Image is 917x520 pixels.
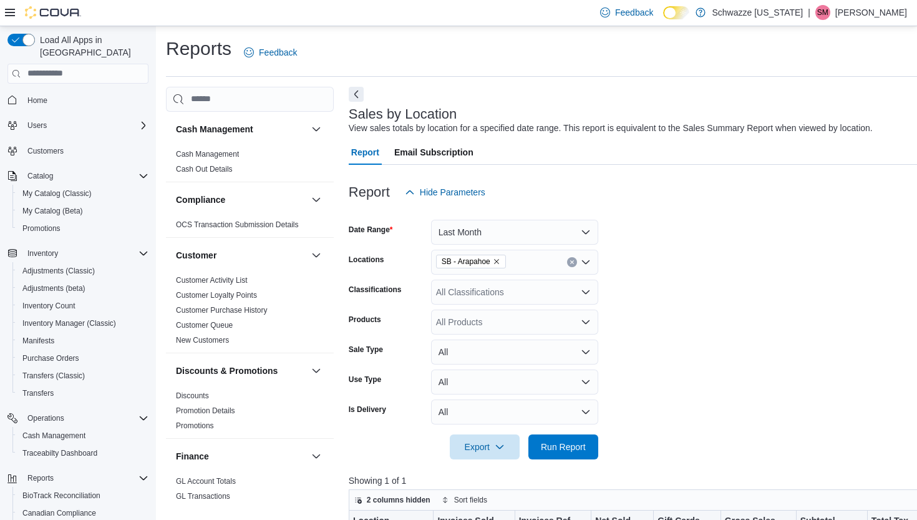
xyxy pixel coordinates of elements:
[349,345,383,355] label: Sale Type
[663,19,664,20] span: Dark Mode
[457,434,512,459] span: Export
[17,446,102,461] a: Traceabilty Dashboard
[541,441,586,453] span: Run Report
[17,368,90,383] a: Transfers (Classic)
[431,220,598,245] button: Last Month
[176,391,209,400] a: Discounts
[442,255,490,268] span: SB - Arapahoe
[394,140,473,165] span: Email Subscription
[17,263,100,278] a: Adjustments (Classic)
[12,262,153,280] button: Adjustments (Classic)
[22,118,52,133] button: Users
[2,91,153,109] button: Home
[17,488,105,503] a: BioTrack Reconciliation
[176,291,257,300] a: Customer Loyalty Points
[581,287,591,297] button: Open list of options
[436,255,506,268] span: SB - Arapahoe
[176,165,233,174] a: Cash Out Details
[12,315,153,332] button: Inventory Manager (Classic)
[176,450,306,463] button: Finance
[17,204,148,218] span: My Catalog (Beta)
[12,332,153,350] button: Manifests
[17,204,88,218] a: My Catalog (Beta)
[176,276,248,285] a: Customer Activity List
[176,365,278,377] h3: Discounts & Promotions
[309,122,324,137] button: Cash Management
[22,318,116,328] span: Inventory Manager (Classic)
[17,186,148,201] span: My Catalog (Classic)
[431,370,598,395] button: All
[22,283,85,293] span: Adjustments (beta)
[349,493,435,508] button: 2 columns hidden
[2,469,153,487] button: Reports
[349,315,381,325] label: Products
[166,147,334,182] div: Cash Management
[22,353,79,363] span: Purchase Orders
[166,474,334,509] div: Finance
[22,388,54,398] span: Transfers
[2,167,153,185] button: Catalog
[17,351,84,366] a: Purchase Orders
[17,386,148,401] span: Transfers
[259,46,297,59] span: Feedback
[27,146,64,156] span: Customers
[17,281,90,296] a: Adjustments (beta)
[22,206,83,216] span: My Catalog (Beta)
[349,122,873,135] div: View sales totals by location for a specified date range. This report is equivalent to the Sales ...
[166,388,334,438] div: Discounts & Promotions
[17,316,121,331] a: Inventory Manager (Classic)
[367,495,430,505] span: 2 columns hidden
[808,5,810,20] p: |
[17,386,59,401] a: Transfers
[176,492,230,501] a: GL Transactions
[2,117,153,134] button: Users
[176,249,216,262] h3: Customer
[176,365,306,377] button: Discounts & Promotions
[176,123,253,135] h3: Cash Management
[615,6,653,19] span: Feedback
[454,495,487,505] span: Sort fields
[815,5,830,20] div: Shane Morris
[309,449,324,464] button: Finance
[12,444,153,462] button: Traceabilty Dashboard
[12,487,153,504] button: BioTrack Reconciliation
[2,245,153,262] button: Inventory
[581,257,591,267] button: Open list of options
[17,333,148,348] span: Manifests
[22,266,95,276] span: Adjustments (Classic)
[349,87,364,102] button: Next
[22,301,75,311] span: Inventory Count
[166,36,231,61] h1: Reports
[835,5,907,20] p: [PERSON_NAME]
[17,488,148,503] span: BioTrack Reconciliation
[27,120,47,130] span: Users
[12,385,153,402] button: Transfers
[12,185,153,202] button: My Catalog (Classic)
[528,434,598,459] button: Run Report
[17,351,148,366] span: Purchase Orders
[17,428,90,443] a: Cash Management
[22,471,59,486] button: Reports
[239,40,302,65] a: Feedback
[22,246,148,261] span: Inventory
[420,186,485,199] span: Hide Parameters
[22,143,148,159] span: Customers
[12,350,153,367] button: Purchase Orders
[22,431,85,441] span: Cash Management
[22,448,97,458] span: Traceabilty Dashboard
[309,248,324,263] button: Customer
[712,5,803,20] p: Schwazze [US_STATE]
[431,400,598,424] button: All
[22,371,85,381] span: Transfers (Classic)
[349,225,393,235] label: Date Range
[27,413,64,423] span: Operations
[22,411,148,426] span: Operations
[12,220,153,237] button: Promotions
[176,150,239,159] a: Cash Management
[2,410,153,427] button: Operations
[309,192,324,207] button: Compliance
[349,255,384,265] label: Locations
[17,221,148,236] span: Promotions
[493,258,500,265] button: Remove SB - Arapahoe from selection in this group
[17,333,59,348] a: Manifests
